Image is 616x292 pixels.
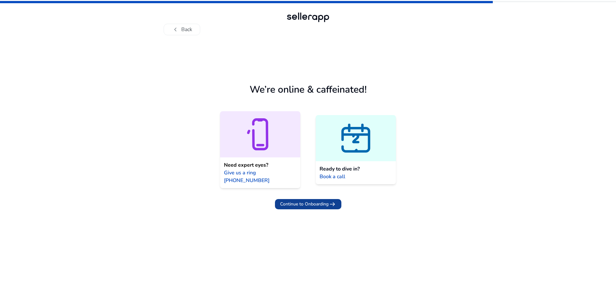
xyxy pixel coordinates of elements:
button: Continue to Onboardingarrow_right_alt [275,199,341,209]
span: Continue to Onboarding [280,201,329,207]
h1: We’re online & caffeinated! [250,84,367,96]
span: Need expert eyes? [224,161,268,169]
span: Ready to dive in? [320,165,360,173]
span: chevron_left [172,26,179,33]
span: Give us a ring [PHONE_NUMBER] [224,169,296,184]
span: Book a call [320,173,345,180]
button: chevron_leftBack [164,24,200,35]
span: arrow_right_alt [329,200,336,208]
a: Need expert eyes?Give us a ring [PHONE_NUMBER] [220,111,300,188]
